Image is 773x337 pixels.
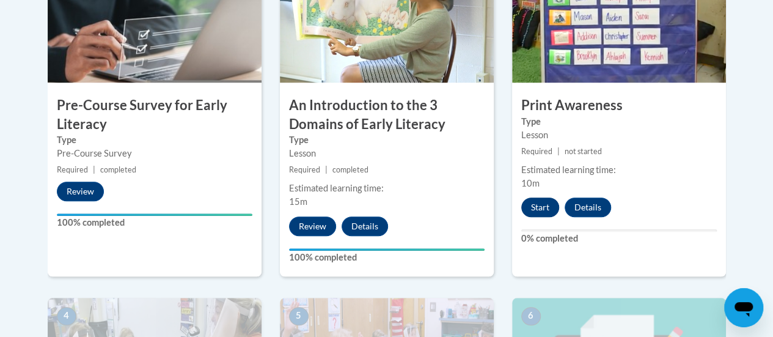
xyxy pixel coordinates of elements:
[289,165,320,174] span: Required
[289,133,485,147] label: Type
[289,147,485,160] div: Lesson
[557,147,560,156] span: |
[521,198,559,217] button: Start
[57,213,252,216] div: Your progress
[289,248,485,251] div: Your progress
[724,288,763,327] iframe: Button to launch messaging window
[57,307,76,325] span: 4
[57,147,252,160] div: Pre-Course Survey
[57,216,252,229] label: 100% completed
[289,182,485,195] div: Estimated learning time:
[100,165,136,174] span: completed
[57,182,104,201] button: Review
[325,165,328,174] span: |
[512,96,726,115] h3: Print Awareness
[521,128,717,142] div: Lesson
[521,163,717,177] div: Estimated learning time:
[565,147,602,156] span: not started
[342,217,388,236] button: Details
[93,165,95,174] span: |
[521,115,717,128] label: Type
[289,196,307,207] span: 15m
[521,307,541,325] span: 6
[57,165,88,174] span: Required
[289,251,485,264] label: 100% completed
[521,232,717,245] label: 0% completed
[332,165,368,174] span: completed
[289,217,336,236] button: Review
[48,96,262,134] h3: Pre-Course Survey for Early Literacy
[280,96,494,134] h3: An Introduction to the 3 Domains of Early Literacy
[289,307,309,325] span: 5
[57,133,252,147] label: Type
[521,178,540,188] span: 10m
[521,147,552,156] span: Required
[565,198,611,217] button: Details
